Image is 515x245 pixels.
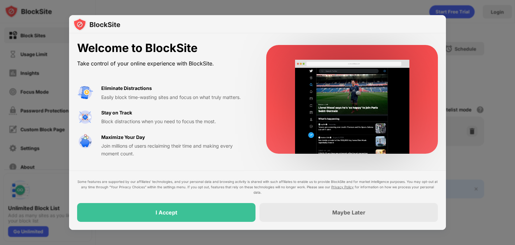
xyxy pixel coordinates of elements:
div: Some features are supported by our affiliates’ technologies, and your personal data and browsing ... [77,179,438,195]
div: Block distractions when you need to focus the most. [101,118,250,125]
div: Maximize Your Day [101,134,145,141]
div: Eliminate Distractions [101,85,152,92]
div: Stay on Track [101,109,132,116]
img: logo-blocksite.svg [73,18,120,31]
div: Easily block time-wasting sites and focus on what truly matters. [101,94,250,101]
img: value-focus.svg [77,109,93,125]
div: Maybe Later [332,209,365,216]
div: Welcome to BlockSite [77,41,250,55]
div: I Accept [156,209,177,216]
div: Take control of your online experience with BlockSite. [77,59,250,68]
div: Join millions of users reclaiming their time and making every moment count. [101,142,250,157]
img: value-avoid-distractions.svg [77,85,93,101]
a: Privacy Policy [331,185,354,189]
img: value-safe-time.svg [77,134,93,150]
